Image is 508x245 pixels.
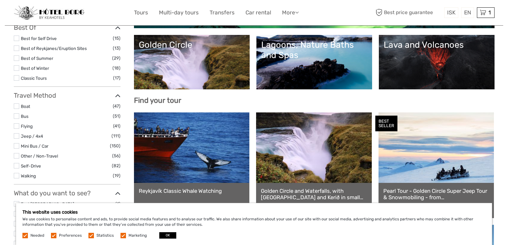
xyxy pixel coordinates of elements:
span: (1) [115,200,121,208]
span: (111) [112,132,121,140]
h3: Travel Method [14,92,121,99]
img: 97-048fac7b-21eb-4351-ac26-83e096b89eb3_logo_small.jpg [14,6,84,20]
span: (41) [113,122,121,130]
h3: Best Of [14,24,121,31]
span: (150) [110,142,121,150]
a: Self-Drive [21,163,41,168]
label: Marketing [129,233,147,238]
span: (15) [113,35,121,42]
a: Tours [134,8,148,17]
button: Open LiveChat chat widget [74,10,81,18]
a: Lava and Volcanoes [384,40,490,85]
h5: This website uses cookies [22,209,486,215]
button: OK [159,232,176,239]
a: Other / Non-Travel [21,153,58,159]
span: Best price guarantee [374,7,443,18]
h3: What do you want to see? [14,189,121,197]
span: (56) [112,152,121,159]
b: Find your tour [134,96,181,105]
a: Golden Circle and Waterfalls, with [GEOGRAPHIC_DATA] and Kerið in small group [261,188,367,201]
div: We use cookies to personalise content and ads, to provide social media features and to analyse ou... [16,203,492,245]
a: Transfers [210,8,235,17]
div: EN [461,7,474,18]
label: Preferences [59,233,82,238]
a: Lagoons, Nature Baths and Spas [261,40,367,85]
a: Best of Winter [21,66,49,71]
p: We're away right now. Please check back later! [9,11,72,16]
span: (18) [112,64,121,72]
div: Lava and Volcanoes [384,40,490,50]
a: Flying [21,124,33,129]
a: Best for Self Drive [21,36,57,41]
a: Bus [21,114,29,119]
a: Best of Summer [21,56,53,61]
a: Best of Reykjanes/Eruption Sites [21,46,87,51]
label: Statistics [96,233,114,238]
a: Golden Circle [139,40,245,85]
div: BEST SELLER [375,116,397,132]
a: Multi-day tours [159,8,199,17]
a: More [282,8,299,17]
span: (17) [113,74,121,82]
a: Jeep / 4x4 [21,134,43,139]
span: (29) [112,54,121,62]
span: (13) [113,45,121,52]
a: Classic Tours [21,76,47,81]
span: (47) [113,102,121,110]
span: (51) [113,112,121,120]
a: Mini Bus / Car [21,143,48,149]
div: Golden Circle [139,40,245,50]
a: East [GEOGRAPHIC_DATA] [21,201,74,207]
span: (19) [113,172,121,179]
label: Needed [30,233,44,238]
a: Boat [21,104,30,109]
span: ISK [447,9,455,16]
a: Pearl Tour - Golden Circle Super Jeep Tour & Snowmobiling - from [GEOGRAPHIC_DATA] [383,188,489,201]
a: Walking [21,173,36,178]
div: Lagoons, Nature Baths and Spas [261,40,367,61]
a: Car rental [246,8,271,17]
span: 1 [487,9,492,16]
a: Reykjavík Classic Whale Watching [139,188,245,194]
span: (82) [112,162,121,169]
